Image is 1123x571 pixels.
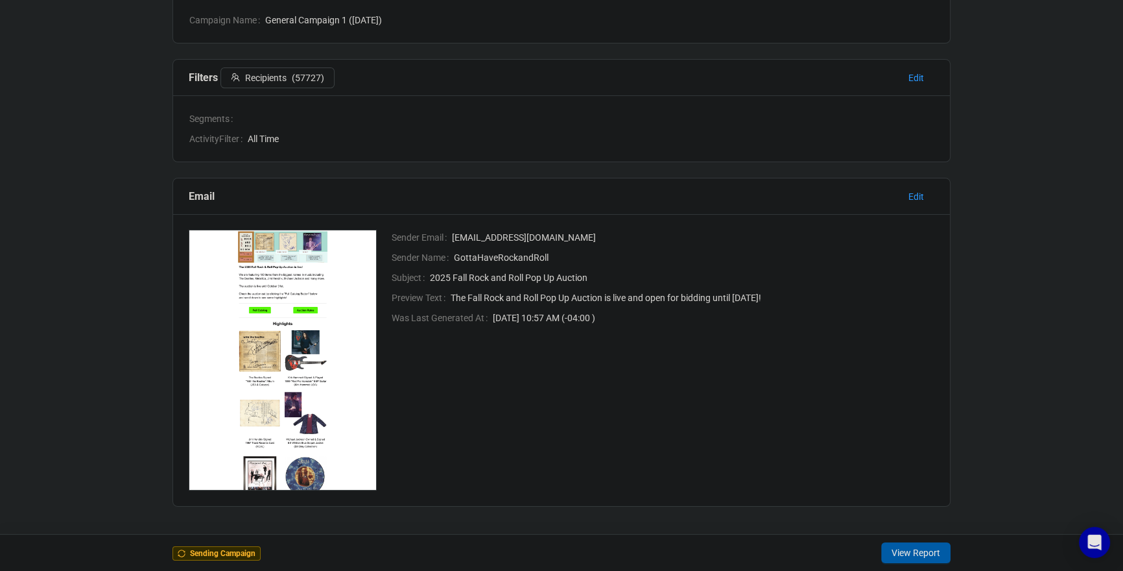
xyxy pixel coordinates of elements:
[190,549,255,558] strong: Sending Campaign
[189,188,898,204] div: Email
[451,291,935,305] span: The Fall Rock and Roll Pop Up Auction is live and open for bidding until [DATE]!
[292,71,324,85] span: ( 57727 )
[392,291,451,305] span: Preview Text
[493,311,935,325] span: [DATE] 10:57 AM (-04:00 )
[454,250,935,265] span: GottaHaveRockandRoll
[248,132,934,146] span: All Time
[189,13,265,27] span: Campaign Name
[452,230,935,245] span: [EMAIL_ADDRESS][DOMAIN_NAME]
[189,112,238,126] span: Segments
[392,311,493,325] span: Was Last Generated At
[908,189,924,204] span: Edit
[898,186,934,207] button: Edit
[189,230,377,491] img: 1760548104788-0PAILv8A1fXhEFLk.png
[189,132,248,146] span: ActivityFilter
[908,71,924,85] span: Edit
[189,71,335,84] span: Filters
[1079,527,1110,558] div: Open Intercom Messenger
[231,73,240,82] span: team
[392,230,452,245] span: Sender Email
[178,550,185,557] span: sync
[892,535,940,571] span: View Report
[392,271,430,285] span: Subject
[220,67,335,88] button: Recipients(57727)
[881,542,951,563] button: View Report
[898,67,934,88] button: Edit
[392,250,454,265] span: Sender Name
[265,13,934,27] span: General Campaign 1 ([DATE])
[245,71,287,85] span: Recipients
[430,271,935,285] span: 2025 Fall Rock and Roll Pop Up Auction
